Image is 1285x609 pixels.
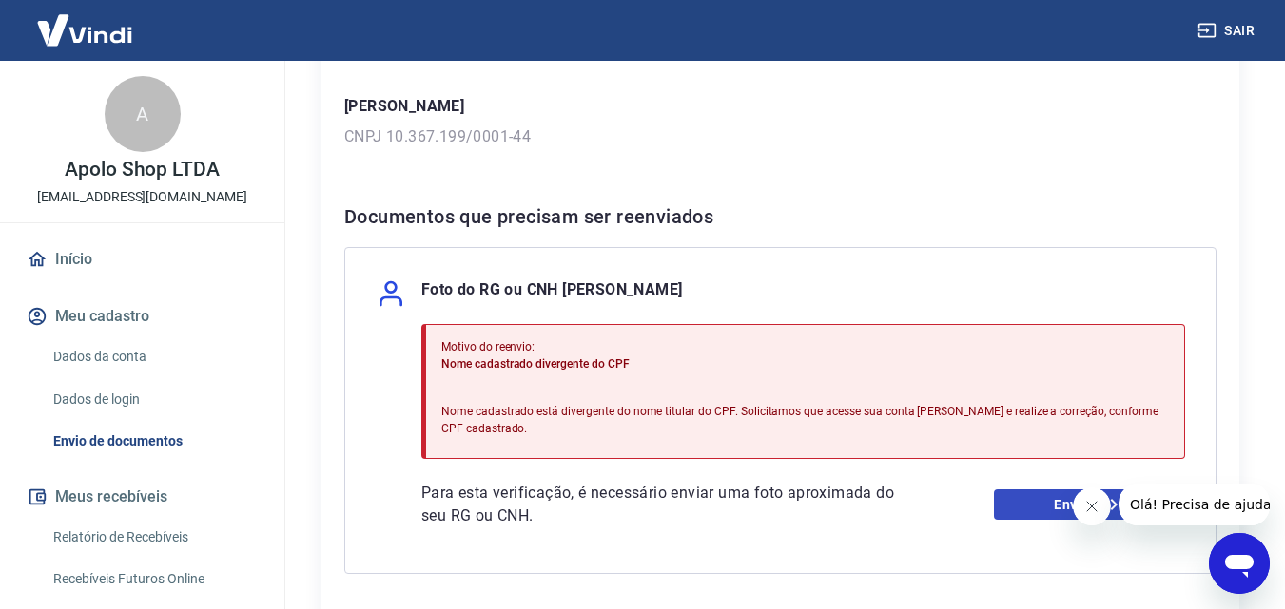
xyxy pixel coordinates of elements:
[1209,533,1270,594] iframe: Botão para abrir a janela de mensagens
[376,278,406,309] img: user.af206f65c40a7206969b71a29f56cfb7.svg
[105,76,181,152] div: A
[46,380,262,419] a: Dados de login
[1194,13,1262,48] button: Sair
[46,337,262,376] a: Dados da conta
[23,295,262,337] button: Meu cadastro
[23,1,146,59] img: Vindi
[65,160,220,180] p: Apolo Shop LTDA
[441,403,1169,437] p: Nome cadastrado está divergente do nome titular do CPF. Solicitamos que acesse sua conta [PERSON_...
[46,560,262,599] a: Recebíveis Futuros Online
[1119,484,1270,525] iframe: Mensagem da empresa
[421,278,682,309] p: Foto do RG ou CNH [PERSON_NAME]
[994,489,1185,520] a: Enviar
[23,238,262,280] a: Início
[23,476,262,518] button: Meus recebíveis
[441,338,1169,355] p: Motivo do reenvio:
[421,482,918,527] p: Para esta verificação, é necessário enviar uma foto aproximada do seu RG ou CNH.
[37,187,247,207] p: [EMAIL_ADDRESS][DOMAIN_NAME]
[344,201,1217,232] h6: Documentos que precisam ser reenviados
[441,357,630,371] span: Nome cadastrado divergente do CPF
[344,125,1217,148] p: CNPJ 10.367.199/0001-44
[11,13,160,29] span: Olá! Precisa de ajuda?
[344,95,1217,118] p: [PERSON_NAME]
[46,422,262,461] a: Envio de documentos
[46,518,262,557] a: Relatório de Recebíveis
[1073,487,1111,525] iframe: Fechar mensagem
